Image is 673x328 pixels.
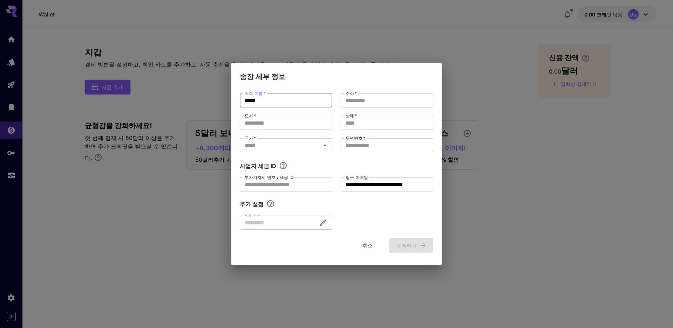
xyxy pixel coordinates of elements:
[245,213,261,218] font: AIR 소스
[240,72,285,81] font: 송장 세부 정보
[346,135,362,141] font: 우편번호
[245,135,253,141] font: 국가
[245,91,263,96] font: 조직 이름
[266,200,275,208] svg: 추가 사용자 정의 설정 살펴보기
[240,162,276,169] font: 사업자 세금 ID
[320,140,330,150] button: 열려 있는
[346,91,354,96] font: 주소
[352,238,383,252] button: 취소
[279,161,287,170] svg: 귀하가 사업자 세무 등록자이신 경우, 여기에 사업자 세무 ID를 입력하세요.
[245,113,253,118] font: 도시
[346,175,368,180] font: 청구 이메일
[245,175,294,180] font: 부가가치세 번호 / 세금 ID
[240,201,264,208] font: 추가 설정
[363,242,373,248] font: 취소
[346,113,354,118] font: 상태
